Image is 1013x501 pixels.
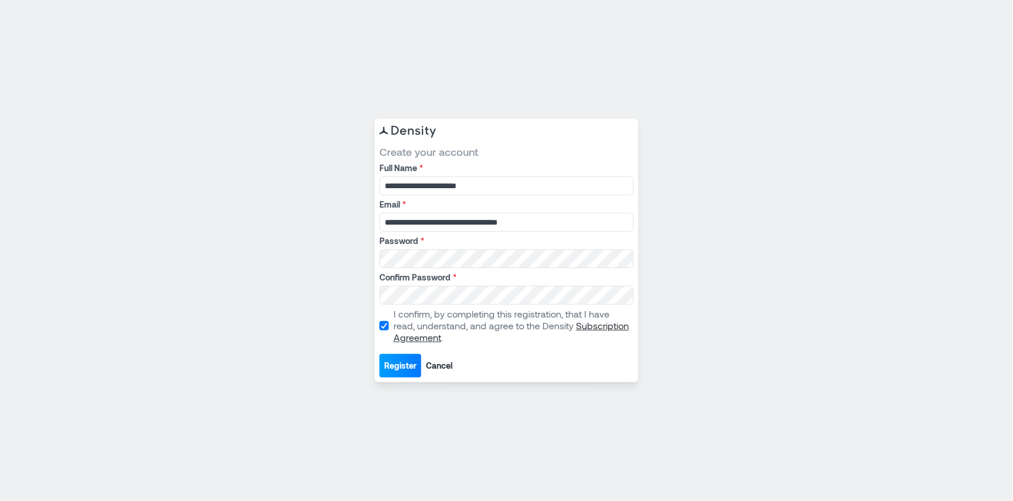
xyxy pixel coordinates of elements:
[426,360,452,372] span: Cancel
[379,235,631,247] label: Password
[421,354,457,378] button: Cancel
[379,162,631,174] label: Full Name
[379,199,631,211] label: Email
[379,145,634,159] span: Create your account
[394,320,629,343] a: Subscription Agreement
[379,354,421,378] button: Register
[379,272,631,283] label: Confirm Password
[394,308,631,343] p: I confirm, by completing this registration, that I have read, understand, and agree to the Density .
[384,360,416,372] span: Register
